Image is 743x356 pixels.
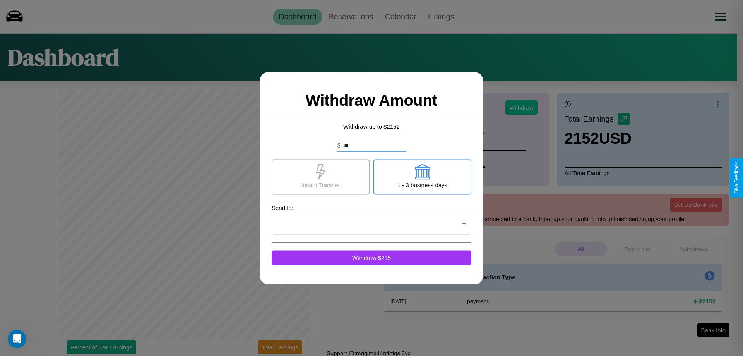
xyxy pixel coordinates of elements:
[397,179,447,190] p: 1 - 3 business days
[272,202,471,213] p: Send to:
[272,121,471,131] p: Withdraw up to $ 2152
[272,84,471,117] h2: Withdraw Amount
[301,179,340,190] p: Insant Transfer
[734,162,739,194] div: Give Feedback
[8,330,26,348] iframe: Intercom live chat
[272,250,471,265] button: Withdraw $215
[337,141,341,150] p: $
